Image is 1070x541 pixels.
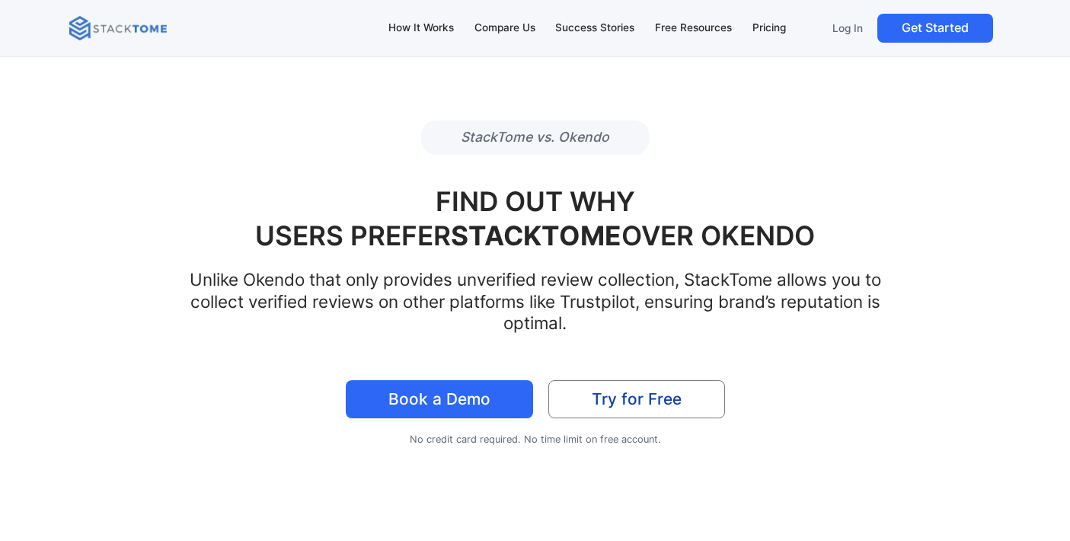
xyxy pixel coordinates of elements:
[346,380,533,418] a: Book a Demo
[648,12,739,44] a: Free Resources
[467,12,542,44] a: Compare Us
[388,20,454,37] div: How It Works
[832,21,863,35] p: Log In
[655,20,732,37] div: Free Resources
[451,219,621,252] strong: STACKTOME
[381,12,461,44] a: How It Works
[176,185,894,254] h1: FIND OUT WHY USERS PREFER OVER OKENDO
[548,380,725,418] a: Try for Free
[745,12,793,44] a: Pricing
[444,120,627,155] p: StackTome vs. Okendo
[176,269,894,335] h1: Unlike Okendo that only provides unverified review collection, StackTome allows you to collect ve...
[752,20,786,37] div: Pricing
[555,20,634,37] div: Success Stories
[823,14,871,43] a: Log In
[474,20,535,37] div: Compare Us
[548,12,642,44] a: Success Stories
[69,434,1001,446] div: No credit card required. No time limit on free account.
[877,14,993,43] a: Get Started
